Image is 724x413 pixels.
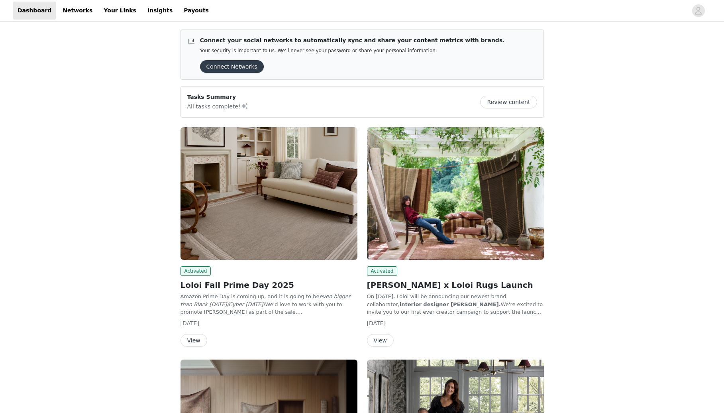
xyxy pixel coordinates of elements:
img: Loloi Rugs [367,127,544,260]
a: Insights [143,2,177,20]
img: Loloi Rugs [181,127,357,260]
span: [DATE] [181,320,199,326]
a: Your Links [99,2,141,20]
h2: [PERSON_NAME] x Loloi Rugs Launch [367,279,544,291]
button: View [181,334,207,347]
a: Payouts [179,2,214,20]
a: Dashboard [13,2,56,20]
span: [DATE] [367,320,386,326]
strong: interior designer [PERSON_NAME]. [400,301,501,307]
button: Connect Networks [200,60,264,73]
h2: Loloi Fall Prime Day 2025 [181,279,357,291]
button: Review content [480,96,537,108]
a: View [181,338,207,344]
p: On [DATE], Loloi will be announcing our newest brand collaborator, We're excited to invite you to... [367,293,544,316]
p: Amazon Prime Day is coming up, and it is going to be We'd love to work with you to promote [PERSO... [181,293,357,316]
span: Activated [367,266,398,276]
p: Tasks Summary [187,93,249,101]
button: View [367,334,394,347]
a: View [367,338,394,344]
p: Connect your social networks to automatically sync and share your content metrics with brands. [200,36,505,45]
span: Activated [181,266,211,276]
em: even bigger than Black [DATE]/Cyber [DATE]! [181,293,351,307]
p: All tasks complete! [187,101,249,111]
p: Your security is important to us. We’ll never see your password or share your personal information. [200,48,505,54]
div: avatar [695,4,702,17]
a: Networks [58,2,97,20]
